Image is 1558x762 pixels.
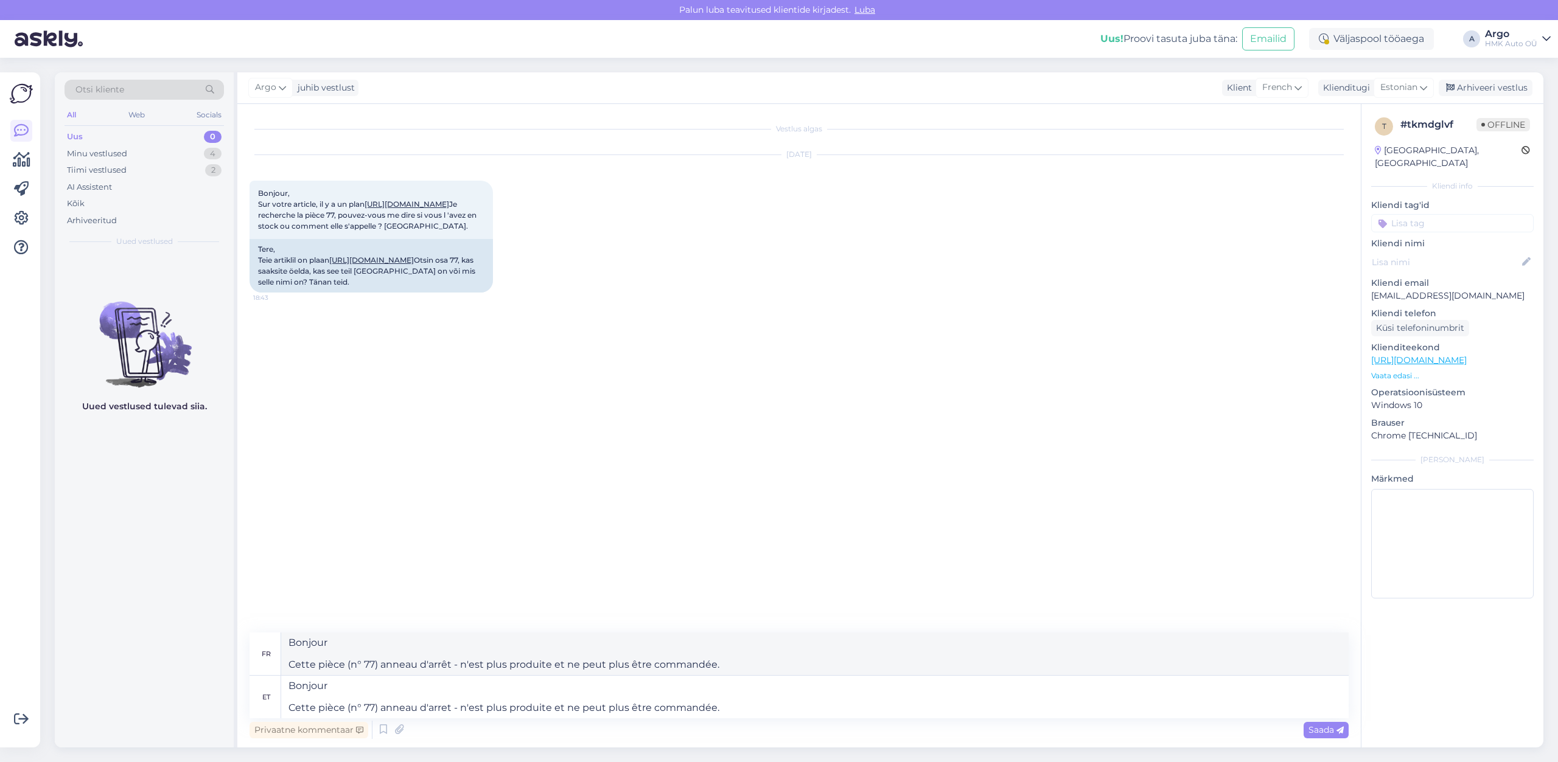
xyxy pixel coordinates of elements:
[1242,27,1294,50] button: Emailid
[258,189,478,230] span: Bonjour, Sur votre article, il y a un plan Je recherche la pièce 77, pouvez-vous me dire si vous ...
[1371,473,1534,485] p: Märkmed
[293,81,355,94] div: juhib vestlust
[75,83,124,96] span: Otsi kliente
[65,107,79,123] div: All
[1463,30,1480,47] div: A
[851,4,879,15] span: Luba
[281,632,1349,675] textarea: Bonjour Cette pièce (n° 77) anneau d'arrêt - n'est plus produite et ne peut plus être commandée.
[1371,214,1534,232] input: Lisa tag
[1371,320,1469,336] div: Küsi telefoninumbrit
[1372,255,1520,269] input: Lisa nimi
[1371,429,1534,442] p: Chrome [TECHNICAL_ID]
[1371,199,1534,212] p: Kliendi tag'id
[67,198,85,210] div: Kõik
[1485,39,1537,49] div: HMK Auto OÜ
[1318,81,1370,94] div: Klienditugi
[204,131,222,143] div: 0
[10,82,33,105] img: Askly Logo
[250,239,493,293] div: Tere, Teie artiklil on plaan Otsin osa 77, kas saaksite öelda, kas see teil [GEOGRAPHIC_DATA] on ...
[250,722,368,738] div: Privaatne kommentaar
[55,280,234,389] img: No chats
[1371,417,1534,429] p: Brauser
[204,148,222,160] div: 4
[250,123,1349,134] div: Vestlus algas
[1371,289,1534,302] p: [EMAIL_ADDRESS][DOMAIN_NAME]
[1371,181,1534,192] div: Kliendi info
[1439,80,1532,96] div: Arhiveeri vestlus
[1371,307,1534,320] p: Kliendi telefon
[116,236,173,247] span: Uued vestlused
[82,400,207,413] p: Uued vestlused tulevad siia.
[1308,724,1344,735] span: Saada
[262,643,271,664] div: fr
[205,164,222,176] div: 2
[1400,117,1476,132] div: # tkmdglvf
[1371,277,1534,289] p: Kliendi email
[1371,454,1534,465] div: [PERSON_NAME]
[1375,144,1521,170] div: [GEOGRAPHIC_DATA], [GEOGRAPHIC_DATA]
[329,255,414,265] a: [URL][DOMAIN_NAME]
[1380,81,1417,94] span: Estonian
[1371,341,1534,354] p: Klienditeekond
[67,215,117,227] div: Arhiveeritud
[67,131,83,143] div: Uus
[365,199,449,209] a: [URL][DOMAIN_NAME]
[1371,355,1467,365] a: [URL][DOMAIN_NAME]
[1485,29,1551,49] a: ArgoHMK Auto OÜ
[1371,370,1534,381] p: Vaata edasi ...
[250,149,1349,160] div: [DATE]
[1100,32,1237,46] div: Proovi tasuta juba täna:
[1309,28,1434,50] div: Väljaspool tööaega
[194,107,224,123] div: Socials
[126,107,147,123] div: Web
[262,687,270,707] div: et
[1382,122,1386,131] span: t
[1485,29,1537,39] div: Argo
[1371,399,1534,412] p: Windows 10
[1100,33,1123,44] b: Uus!
[253,293,299,302] span: 18:43
[281,676,1349,718] textarea: Bonjour Cette pièce (n° 77) anneau d'arret - n'est plus produite et ne peut plus être commandée.
[255,81,276,94] span: Argo
[1476,118,1530,131] span: Offline
[1262,81,1292,94] span: French
[67,164,127,176] div: Tiimi vestlused
[67,181,112,193] div: AI Assistent
[1222,81,1252,94] div: Klient
[67,148,127,160] div: Minu vestlused
[1371,386,1534,399] p: Operatsioonisüsteem
[1371,237,1534,250] p: Kliendi nimi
